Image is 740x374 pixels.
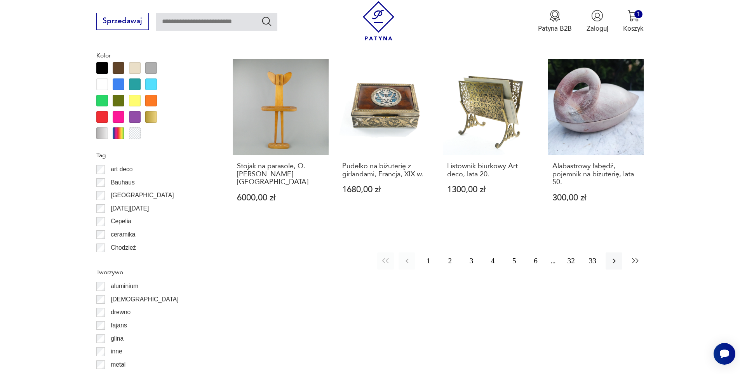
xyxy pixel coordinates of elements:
[338,59,434,220] a: Pudełko na biżuterię z girlandami, Francja, XIX w.Pudełko na biżuterię z girlandami, Francja, XIX...
[111,334,124,344] p: glina
[237,194,324,202] p: 6000,00 zł
[714,343,735,365] iframe: Smartsupp widget button
[96,267,211,277] p: Tworzywo
[96,150,211,160] p: Tag
[549,10,561,22] img: Ikona medalu
[96,19,149,25] a: Sprzedawaj
[587,24,608,33] p: Zaloguj
[111,216,131,226] p: Cepelia
[634,10,642,18] div: 1
[623,24,644,33] p: Koszyk
[111,190,174,200] p: [GEOGRAPHIC_DATA]
[442,252,458,269] button: 2
[623,10,644,33] button: 1Koszyk
[111,320,127,331] p: fajans
[552,194,640,202] p: 300,00 zł
[447,162,535,178] h3: Listownik biurkowy Art deco, lata 20.
[548,59,644,220] a: Alabastrowy łabędź, pojemnik na biżuterię, lata 50.Alabastrowy łabędź, pojemnik na biżuterię, lat...
[563,252,580,269] button: 32
[538,10,572,33] button: Patyna B2B
[237,162,324,186] h3: Stojak na parasole, O. [PERSON_NAME][GEOGRAPHIC_DATA]
[420,252,437,269] button: 1
[96,13,149,30] button: Sprzedawaj
[627,10,639,22] img: Ikona koszyka
[111,177,135,188] p: Bauhaus
[484,252,501,269] button: 4
[527,252,544,269] button: 6
[463,252,480,269] button: 3
[261,16,272,27] button: Szukaj
[342,186,430,194] p: 1680,00 zł
[111,346,122,357] p: inne
[111,307,131,317] p: drewno
[233,59,329,220] a: Stojak na parasole, O. Szlekys, W. WinczeStojak na parasole, O. [PERSON_NAME][GEOGRAPHIC_DATA]600...
[443,59,539,220] a: Listownik biurkowy Art deco, lata 20.Listownik biurkowy Art deco, lata 20.1300,00 zł
[111,360,125,370] p: metal
[538,24,572,33] p: Patyna B2B
[342,162,430,178] h3: Pudełko na biżuterię z girlandami, Francja, XIX w.
[552,162,640,186] h3: Alabastrowy łabędź, pojemnik na biżuterię, lata 50.
[111,256,134,266] p: Ćmielów
[111,204,149,214] p: [DATE][DATE]
[584,252,601,269] button: 33
[447,186,535,194] p: 1300,00 zł
[111,164,132,174] p: art deco
[111,243,136,253] p: Chodzież
[96,50,211,61] p: Kolor
[587,10,608,33] button: Zaloguj
[111,294,178,304] p: [DEMOGRAPHIC_DATA]
[111,281,138,291] p: aluminium
[591,10,603,22] img: Ikonka użytkownika
[538,10,572,33] a: Ikona medaluPatyna B2B
[359,1,398,40] img: Patyna - sklep z meblami i dekoracjami vintage
[506,252,522,269] button: 5
[111,230,135,240] p: ceramika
